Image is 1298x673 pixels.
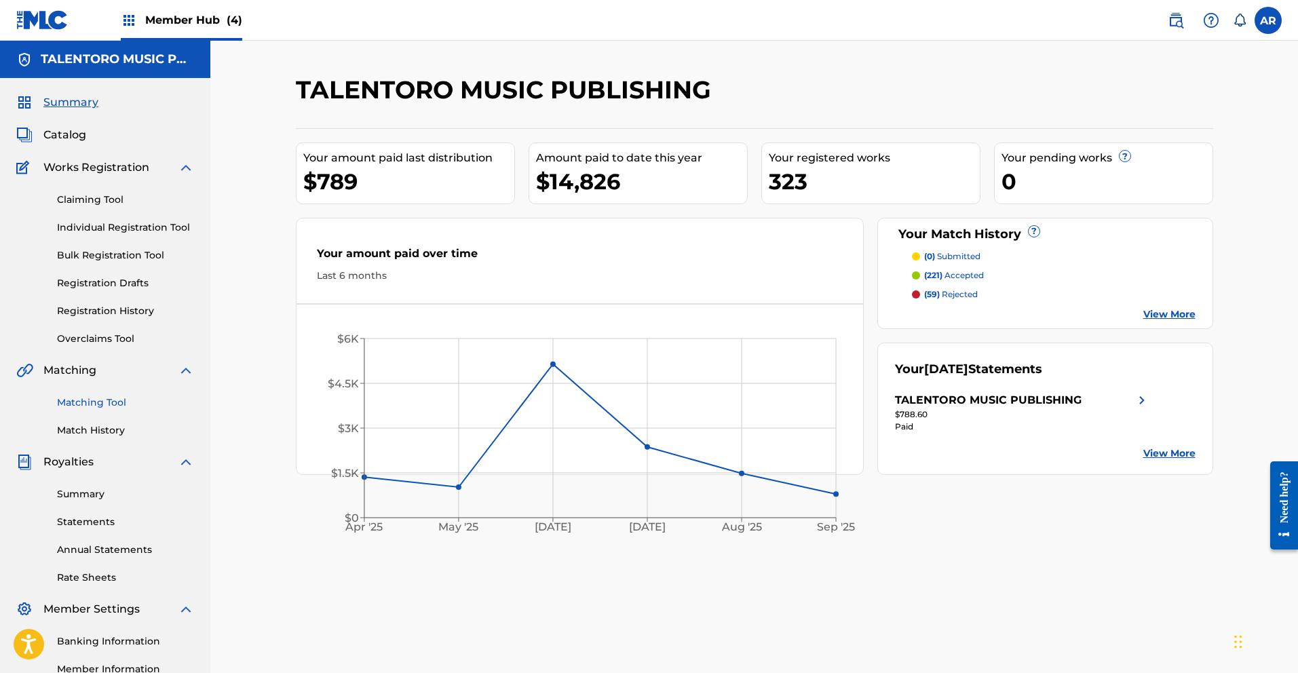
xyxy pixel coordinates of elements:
a: Bulk Registration Tool [57,248,194,263]
div: 0 [1001,166,1213,197]
a: Public Search [1162,7,1189,34]
a: (0) submitted [912,250,1196,263]
tspan: $3K [338,422,359,435]
img: expand [178,601,194,617]
div: $789 [303,166,514,197]
img: Royalties [16,454,33,470]
p: submitted [924,250,980,263]
a: TALENTORO MUSIC PUBLISHINGright chevron icon$788.60Paid [895,392,1150,433]
tspan: Apr '25 [345,521,383,534]
div: Paid [895,421,1150,433]
img: search [1168,12,1184,28]
a: SummarySummary [16,94,98,111]
span: Catalog [43,127,86,143]
div: Your registered works [769,150,980,166]
a: View More [1143,446,1196,461]
span: (0) [924,251,935,261]
h2: TALENTORO MUSIC PUBLISHING [296,75,718,105]
span: Summary [43,94,98,111]
div: $14,826 [536,166,747,197]
div: Amount paid to date this year [536,150,747,166]
a: Rate Sheets [57,571,194,585]
a: (221) accepted [912,269,1196,282]
a: CatalogCatalog [16,127,86,143]
img: Accounts [16,52,33,68]
img: expand [178,159,194,176]
tspan: $1.5K [331,467,359,480]
a: Claiming Tool [57,193,194,207]
img: Summary [16,94,33,111]
img: Member Settings [16,601,33,617]
span: Matching [43,362,96,379]
a: View More [1143,307,1196,322]
div: Your amount paid over time [317,246,843,269]
img: expand [178,454,194,470]
h5: TALENTORO MUSIC PUBLISHING [41,52,194,67]
a: (59) rejected [912,288,1196,301]
span: Works Registration [43,159,149,176]
iframe: Resource Center [1260,450,1298,560]
div: Your Match History [895,225,1196,244]
img: MLC Logo [16,10,69,30]
tspan: [DATE] [629,521,666,534]
div: Last 6 months [317,269,843,283]
a: Registration Drafts [57,276,194,290]
tspan: Aug '25 [721,521,762,534]
a: Individual Registration Tool [57,220,194,235]
img: Matching [16,362,33,379]
a: Summary [57,487,194,501]
div: User Menu [1255,7,1282,34]
tspan: Sep '25 [817,521,855,534]
a: Overclaims Tool [57,332,194,346]
img: help [1203,12,1219,28]
div: Drag [1234,621,1242,662]
div: Your pending works [1001,150,1213,166]
span: (59) [924,289,940,299]
img: right chevron icon [1134,392,1150,408]
div: TALENTORO MUSIC PUBLISHING [895,392,1082,408]
tspan: [DATE] [535,521,571,534]
div: Your Statements [895,360,1042,379]
span: Member Hub [145,12,242,28]
tspan: $0 [345,512,359,524]
iframe: Chat Widget [1230,608,1298,673]
tspan: May '25 [438,521,478,534]
div: $788.60 [895,408,1150,421]
span: ? [1120,151,1130,161]
span: (221) [924,270,942,280]
tspan: $4.5K [328,377,359,390]
img: expand [178,362,194,379]
a: Match History [57,423,194,438]
p: rejected [924,288,978,301]
span: [DATE] [924,362,968,377]
div: 323 [769,166,980,197]
a: Banking Information [57,634,194,649]
span: Member Settings [43,601,140,617]
a: Registration History [57,304,194,318]
span: ? [1029,226,1039,237]
img: Top Rightsholders [121,12,137,28]
div: Notifications [1233,14,1246,27]
img: Works Registration [16,159,34,176]
tspan: $6K [337,332,359,345]
div: Help [1198,7,1225,34]
div: Your amount paid last distribution [303,150,514,166]
span: (4) [227,14,242,26]
p: accepted [924,269,984,282]
img: Catalog [16,127,33,143]
a: Annual Statements [57,543,194,557]
a: Matching Tool [57,396,194,410]
span: Royalties [43,454,94,470]
a: Statements [57,515,194,529]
